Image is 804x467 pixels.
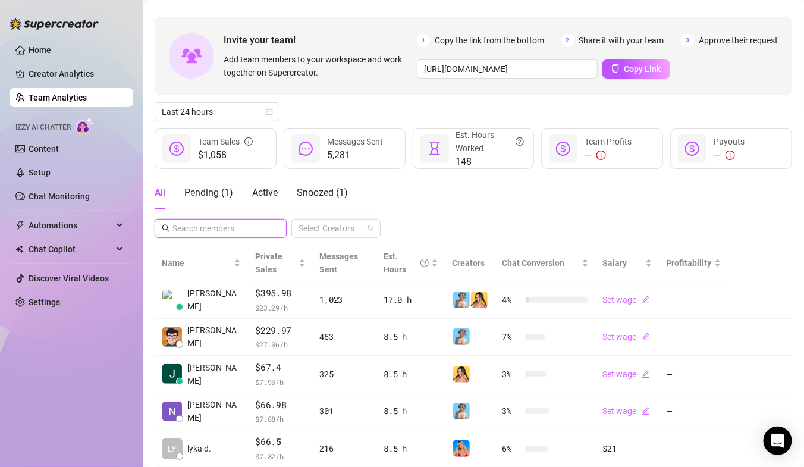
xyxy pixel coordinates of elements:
span: $ 27.06 /h [255,339,305,350]
span: 3 % [503,405,522,418]
span: $1,058 [198,148,253,162]
div: — [714,148,745,162]
div: 8.5 h [384,330,438,343]
input: Search members [172,222,270,235]
span: 5,281 [327,148,383,162]
a: Creator Analytics [29,64,124,83]
span: $ 23.29 /h [255,302,305,314]
span: Invite your team! [224,33,417,48]
span: Messages Sent [327,137,383,146]
span: [PERSON_NAME] [187,398,241,424]
span: lyka d. [187,442,211,455]
span: LY [168,442,177,455]
span: edit [642,407,650,415]
span: 2 [561,34,574,47]
span: 7 % [503,330,522,343]
div: 8.5 h [384,442,438,455]
a: Home [29,45,51,55]
td: — [659,319,728,356]
div: All [155,186,165,200]
span: info-circle [244,135,253,148]
span: edit [642,333,650,341]
span: Name [162,256,231,269]
div: 8.5 h [384,405,438,418]
img: AI Chatter [76,117,94,134]
span: calendar [266,108,273,115]
span: Last 24 hours [162,103,272,121]
span: Automations [29,216,113,235]
span: Izzy AI Chatter [15,122,71,133]
span: Active [252,187,278,198]
div: 325 [320,368,370,381]
a: Set wageedit [603,295,650,305]
span: [PERSON_NAME] [187,287,241,313]
span: hourglass [428,142,442,156]
img: Vanessa [453,328,470,345]
img: conan bez [162,327,182,347]
td: — [659,356,728,393]
span: exclamation-circle [726,151,735,160]
div: 463 [320,330,370,343]
img: logo-BBDzfeDw.svg [10,18,99,30]
span: 3 [681,34,694,47]
span: team [367,225,374,232]
button: Copy Link [602,59,670,79]
span: Profitability [667,258,712,268]
div: Est. Hours Worked [456,128,525,155]
a: Set wageedit [603,406,650,416]
a: Set wageedit [603,369,650,379]
span: 1 [417,34,430,47]
img: Chat Copilot [15,245,23,253]
th: Creators [445,245,495,281]
td: — [659,393,728,431]
span: Salary [603,258,627,268]
span: Approve their request [699,34,778,47]
span: 148 [456,155,525,169]
div: 8.5 h [384,368,438,381]
th: Name [155,245,248,281]
span: message [299,142,313,156]
div: — [585,148,632,162]
span: $67.4 [255,361,305,375]
span: $395.98 [255,286,305,300]
span: $66.98 [255,398,305,412]
span: copy [611,64,620,73]
span: Chat Conversion [503,258,565,268]
a: Team Analytics [29,93,87,102]
div: 301 [320,405,370,418]
img: Jocelyn [471,292,488,308]
span: Snoozed ( 1 ) [297,187,348,198]
span: Payouts [714,137,745,146]
span: thunderbolt [15,221,25,230]
td: — [659,281,728,319]
div: Est. Hours [384,250,428,276]
div: 17.0 h [384,293,438,306]
div: Pending ( 1 ) [184,186,233,200]
span: Private Sales [255,252,282,274]
span: Copy the link from the bottom [435,34,544,47]
span: [PERSON_NAME] [187,324,241,350]
div: Open Intercom Messenger [764,427,792,455]
div: $21 [603,442,652,455]
span: [PERSON_NAME] [187,361,241,387]
div: 216 [320,442,370,455]
span: 3 % [503,368,522,381]
span: Copy Link [624,64,661,74]
span: 4 % [503,293,522,306]
a: Chat Monitoring [29,192,90,201]
span: $ 7.82 /h [255,450,305,462]
a: Content [29,144,59,153]
span: dollar-circle [169,142,184,156]
span: Team Profits [585,137,632,146]
span: Share it with your team [579,34,664,47]
span: exclamation-circle [596,151,606,160]
span: dollar-circle [556,142,570,156]
img: Jocelyn [453,366,470,383]
img: Jai Mata [162,364,182,384]
a: Discover Viral Videos [29,274,109,283]
span: dollar-circle [685,142,699,156]
div: 1,023 [320,293,370,306]
span: $229.97 [255,324,305,338]
span: Chat Copilot [29,240,113,259]
img: Ashley [453,440,470,457]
